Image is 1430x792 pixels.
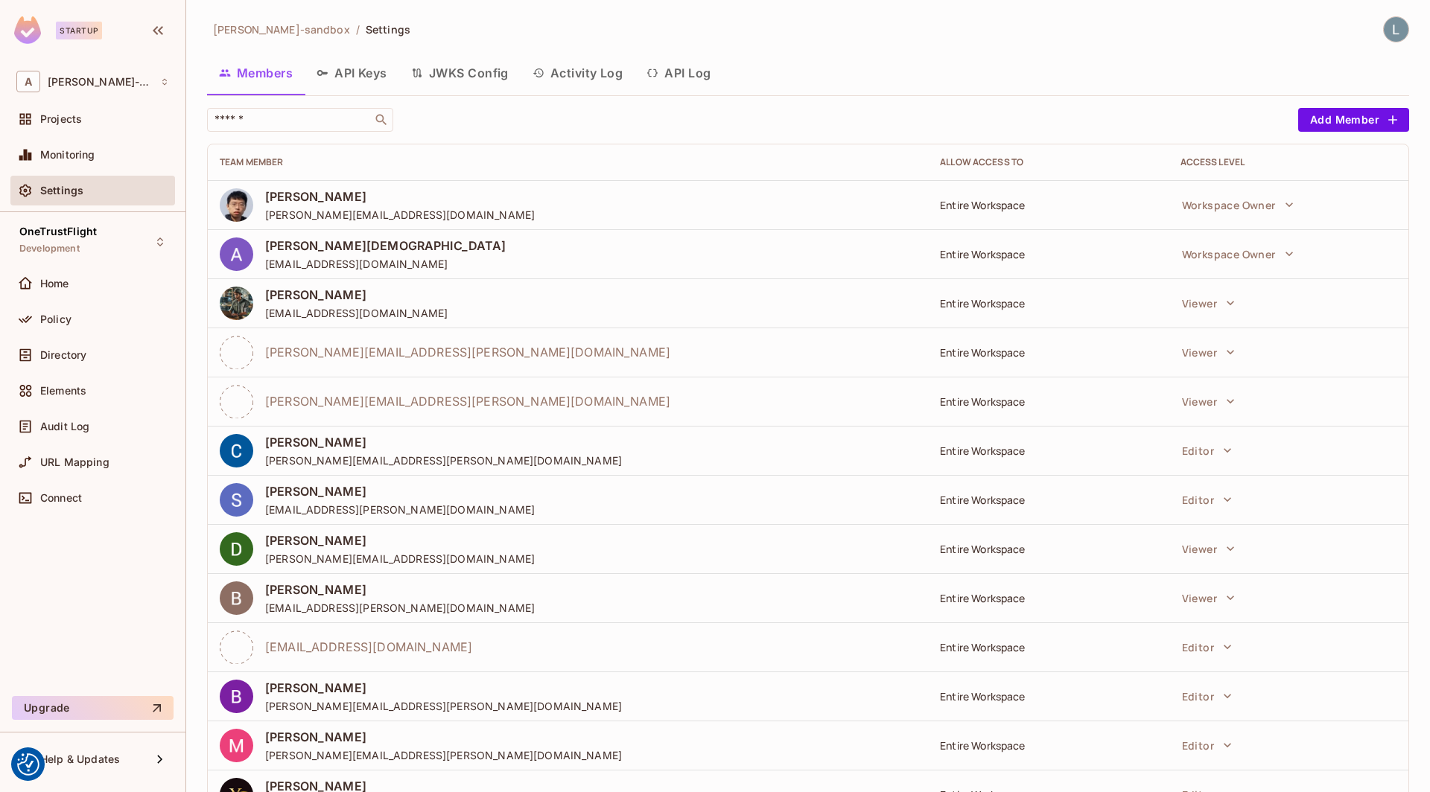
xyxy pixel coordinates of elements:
[940,542,1156,556] div: Entire Workspace
[265,188,535,205] span: [PERSON_NAME]
[220,483,253,517] img: ACg8ocKnW_d21XCEdNQNUbdJW-nbSTGU7o3ezzGJ0yTerscxPEIvYQ=s96-c
[16,71,40,92] span: A
[265,453,622,467] span: [PERSON_NAME][EMAIL_ADDRESS][PERSON_NAME][DOMAIN_NAME]
[265,483,535,499] span: [PERSON_NAME]
[399,54,521,92] button: JWKS Config
[40,492,82,504] span: Connect
[265,699,622,713] span: [PERSON_NAME][EMAIL_ADDRESS][PERSON_NAME][DOMAIN_NAME]
[265,393,670,409] span: [PERSON_NAME][EMAIL_ADDRESS][PERSON_NAME][DOMAIN_NAME]
[40,313,71,325] span: Policy
[40,349,86,361] span: Directory
[1175,730,1239,760] button: Editor
[356,22,360,36] li: /
[265,748,622,762] span: [PERSON_NAME][EMAIL_ADDRESS][PERSON_NAME][DOMAIN_NAME]
[305,54,399,92] button: API Keys
[940,738,1156,753] div: Entire Workspace
[40,385,86,397] span: Elements
[940,296,1156,310] div: Entire Workspace
[265,287,448,303] span: [PERSON_NAME]
[1175,632,1239,662] button: Editor
[220,188,253,222] img: ACg8ocJ5FGrv6fnxEszK7ezIzoQeX_w_LgzsZS1qagB_rutwSTIEdIY=s96-c
[265,680,622,696] span: [PERSON_NAME]
[366,22,410,36] span: Settings
[521,54,635,92] button: Activity Log
[40,278,69,290] span: Home
[940,198,1156,212] div: Entire Workspace
[12,696,174,720] button: Upgrade
[213,22,350,36] span: [PERSON_NAME]-sandbox
[940,493,1156,507] div: Entire Workspace
[265,581,535,598] span: [PERSON_NAME]
[940,395,1156,409] div: Entire Workspace
[48,76,153,88] span: Workspace: alex-trustflight-sandbox
[220,532,253,566] img: ACg8ocKdrxfb9q8YazN1JzWDE_L06C5FAcQfZMERcX20SgizXRlxvg=s96-c
[940,156,1156,168] div: Allow Access to
[1175,583,1242,613] button: Viewer
[40,185,83,197] span: Settings
[56,22,102,39] div: Startup
[1175,485,1239,514] button: Editor
[1175,534,1242,563] button: Viewer
[220,237,253,271] img: ACg8ocLzFpVvL7QiUpK7X3FbqwJ7UDU61dPRRxTac9_BHiGBtZEQfw=s96-c
[40,149,95,161] span: Monitoring
[265,257,506,271] span: [EMAIL_ADDRESS][DOMAIN_NAME]
[19,243,80,255] span: Development
[19,226,97,237] span: OneTrustFlight
[207,54,305,92] button: Members
[40,421,89,432] span: Audit Log
[265,532,535,549] span: [PERSON_NAME]
[1175,337,1242,367] button: Viewer
[220,729,253,762] img: ACg8ocISzQKYAxTYcppVrwxSP3iktADgWDrVKzKHTJCl785py80YWw=s96-c
[265,639,472,655] span: [EMAIL_ADDRESS][DOMAIN_NAME]
[40,456,109,468] span: URL Mapping
[265,344,670,360] span: [PERSON_NAME][EMAIL_ADDRESS][PERSON_NAME][DOMAIN_NAME]
[940,444,1156,458] div: Entire Workspace
[220,581,253,615] img: ACg8ocJv3mclSLKZ3iiVCEqiH-aoTUiGJIlMQjX4R9UmlYW5DBUGdg=s96-c
[265,306,448,320] span: [EMAIL_ADDRESS][DOMAIN_NAME]
[265,601,535,615] span: [EMAIL_ADDRESS][PERSON_NAME][DOMAIN_NAME]
[1175,239,1301,269] button: Workspace Owner
[14,16,41,44] img: SReyMgAAAABJRU5ErkJggg==
[220,287,253,320] img: ACg8ocJO5HDho_NpayjGEnzPALF_ODepQ2g5nvX7ckP_RnUfoUP9VQY=s96-c
[1384,17,1408,42] img: Lewis Youl
[220,434,253,467] img: ACg8ocJU_TxGGadWuac2Fvzz_Ng2LYLATUJNPemjNmK_jNsxXXzapQ=s96-c
[1175,435,1239,465] button: Editor
[1298,108,1409,132] button: Add Member
[17,753,39,776] button: Consent Preferences
[940,689,1156,703] div: Entire Workspace
[940,640,1156,654] div: Entire Workspace
[265,208,535,222] span: [PERSON_NAME][EMAIL_ADDRESS][DOMAIN_NAME]
[940,345,1156,360] div: Entire Workspace
[265,434,622,450] span: [PERSON_NAME]
[265,502,535,517] span: [EMAIL_ADDRESS][PERSON_NAME][DOMAIN_NAME]
[265,237,506,254] span: [PERSON_NAME][DEMOGRAPHIC_DATA]
[1175,386,1242,416] button: Viewer
[40,753,120,765] span: Help & Updates
[220,680,253,713] img: ACg8ocLKbm4Scw4IovuzT2UK8pVgoQHzdYLS2dPahvBlet6owsLS8g=s96-c
[40,113,82,125] span: Projects
[220,156,916,168] div: Team Member
[1175,288,1242,318] button: Viewer
[940,247,1156,261] div: Entire Workspace
[940,591,1156,605] div: Entire Workspace
[1180,156,1396,168] div: Access Level
[1175,190,1301,220] button: Workspace Owner
[17,753,39,776] img: Revisit consent button
[1175,681,1239,711] button: Editor
[635,54,722,92] button: API Log
[265,729,622,745] span: [PERSON_NAME]
[265,552,535,566] span: [PERSON_NAME][EMAIL_ADDRESS][DOMAIN_NAME]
